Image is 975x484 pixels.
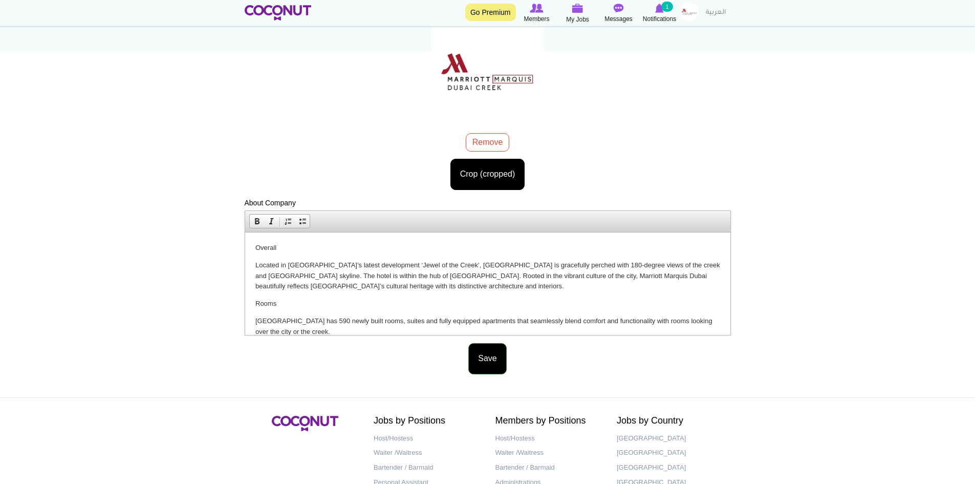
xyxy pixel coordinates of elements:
[264,215,278,228] a: Italic
[465,4,516,21] a: Go Premium
[466,133,510,152] button: Remove
[614,4,624,13] img: Messages
[295,215,310,228] a: Insert/Remove Bulleted List
[530,4,543,13] img: Browse Members
[643,14,676,24] span: Notifications
[245,5,312,20] img: Home
[495,460,602,475] a: Bartender / Barmaid
[374,431,480,446] a: Host/Hostess
[617,431,723,446] a: [GEOGRAPHIC_DATA]
[272,416,338,431] img: Coconut
[374,416,480,426] h2: Jobs by Positions
[524,14,549,24] span: Members
[516,3,557,24] a: Browse Members Members
[598,3,639,24] a: Messages Messages
[617,416,723,426] h2: Jobs by Country
[374,460,480,475] a: Bartender / Barmaid
[10,83,475,105] p: [GEOGRAPHIC_DATA] has 590 newly built rooms, suites and fully equipped apartments that seamlessly...
[495,431,602,446] a: Host/Hostess
[245,233,730,335] iframe: Rich Text Editor, edit-profile-job-seeker-step-3-field-about-und-0-value
[701,3,731,23] a: العربية
[431,15,544,128] img: l1.jpg
[557,3,598,25] a: My Jobs My Jobs
[617,460,723,475] a: [GEOGRAPHIC_DATA]
[566,14,589,25] span: My Jobs
[572,4,583,13] img: My Jobs
[661,2,673,12] small: 1
[374,446,480,460] a: Waiter /Waitress
[245,198,296,208] label: About Company
[250,215,264,228] a: Bold
[604,14,633,24] span: Messages
[495,416,602,426] h2: Members by Positions
[281,215,295,228] a: Insert/Remove Numbered List
[468,343,506,374] button: Save
[639,3,680,24] a: Notifications Notifications 1
[450,159,525,190] button: Crop (cropped)
[495,446,602,460] a: Waiter /Waitress
[655,4,664,13] img: Notifications
[617,446,723,460] a: [GEOGRAPHIC_DATA]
